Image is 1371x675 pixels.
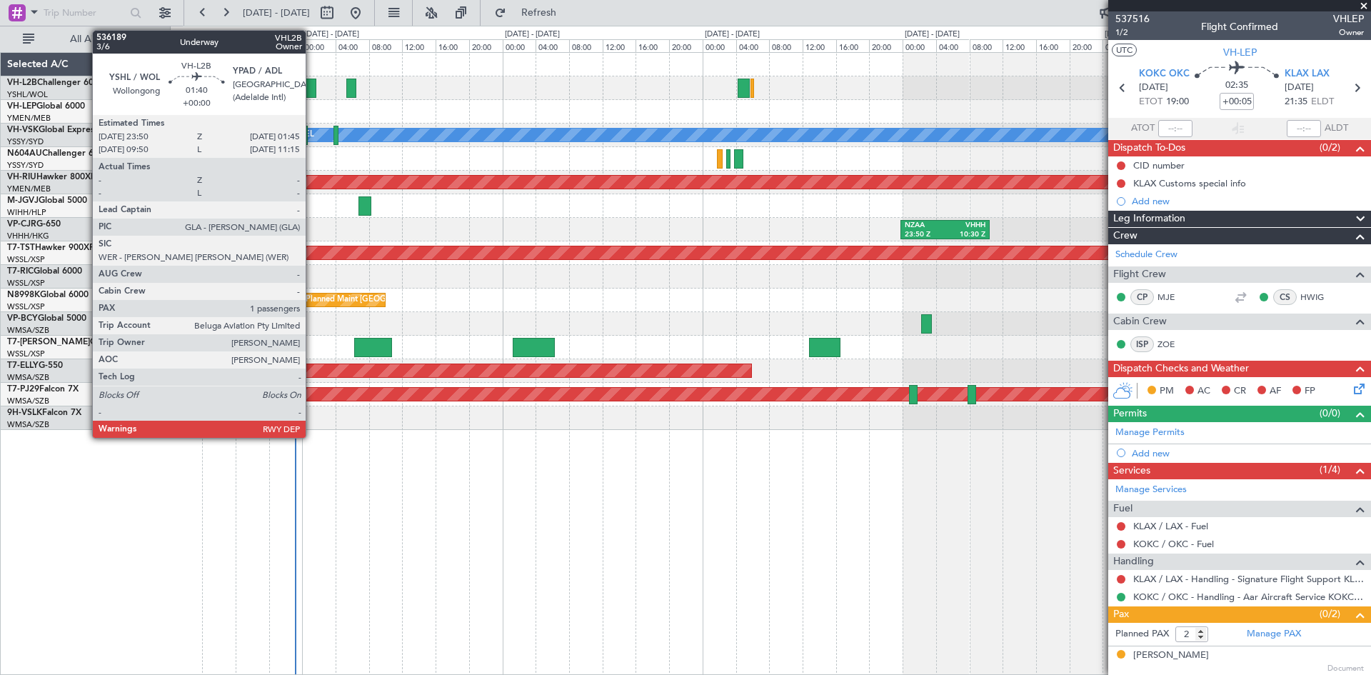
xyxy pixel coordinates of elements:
a: KLAX / LAX - Handling - Signature Flight Support KLAX / LAX [1133,573,1364,585]
div: 20:00 [669,39,703,52]
a: KOKC / OKC - Handling - Aar Aircraft Service KOKC / OKC [1133,591,1364,603]
a: Manage Permits [1115,426,1185,440]
a: N8998KGlobal 6000 [7,291,89,299]
a: YMEN/MEB [7,184,51,194]
span: Document [1327,663,1364,675]
span: Crew [1113,228,1138,244]
span: [DATE] [1139,81,1168,95]
span: 537516 [1115,11,1150,26]
span: VH-RIU [7,173,36,181]
div: [DATE] - [DATE] [1105,29,1160,41]
div: 00:00 [503,39,536,52]
div: [DATE] - [DATE] [905,29,960,41]
span: T7-ELLY [7,361,39,370]
span: Permits [1113,406,1147,422]
span: Handling [1113,554,1154,570]
button: UTC [1112,44,1137,56]
span: T7-[PERSON_NAME] [7,338,90,346]
div: 20:00 [469,39,503,52]
div: 16:00 [1036,39,1070,52]
span: Refresh [509,8,569,18]
a: ZOE [1157,338,1190,351]
a: T7-PJ29Falcon 7X [7,385,79,394]
span: VH-VSK [7,126,39,134]
div: 08:00 [169,39,203,52]
span: N8998K [7,291,40,299]
span: M-JGVJ [7,196,39,205]
a: WMSA/SZB [7,419,49,430]
label: Planned PAX [1115,627,1169,641]
div: 16:00 [236,39,269,52]
a: WMSA/SZB [7,396,49,406]
div: NZAA [905,221,945,231]
span: 02:35 [1225,79,1248,93]
span: (1/4) [1320,462,1340,477]
a: T7-[PERSON_NAME]Global 7500 [7,338,139,346]
div: CID number [1133,159,1185,171]
span: T7-TST [7,244,35,252]
a: N604AUChallenger 604 [7,149,104,158]
div: 23:50 Z [905,230,945,240]
a: WMSA/SZB [7,372,49,383]
a: VP-BCYGlobal 5000 [7,314,86,323]
span: ATOT [1131,121,1155,136]
a: Manage Services [1115,483,1187,497]
div: 00:00 [1103,39,1136,52]
div: 16:00 [636,39,669,52]
div: [DATE] - [DATE] [705,29,760,41]
span: T7-RIC [7,267,34,276]
span: KLAX LAX [1285,67,1330,81]
div: Flight Confirmed [1201,19,1278,34]
input: Trip Number [44,2,126,24]
span: Owner [1333,26,1364,39]
span: VHLEP [1333,11,1364,26]
div: Add new [1132,195,1364,207]
input: --:-- [1158,120,1192,137]
a: VH-VSKGlobal Express XRS [7,126,117,134]
div: [DATE] - [DATE] [505,29,560,41]
div: 12:00 [803,39,836,52]
div: Planned Maint [GEOGRAPHIC_DATA] (Seletar) [306,289,473,311]
span: KOKC OKC [1139,67,1190,81]
span: CR [1234,384,1246,399]
a: MJE [1157,291,1190,304]
a: VP-CJRG-650 [7,220,61,229]
span: Flight Crew [1113,266,1166,283]
span: VH-LEP [1223,45,1257,60]
div: ISP [1130,336,1154,352]
div: 04:00 [336,39,369,52]
span: FP [1305,384,1315,399]
a: Schedule Crew [1115,248,1177,262]
div: KLAX Customs special info [1133,177,1246,189]
div: 20:00 [269,39,303,52]
div: 08:00 [769,39,803,52]
span: ETOT [1139,95,1162,109]
div: 16:00 [836,39,870,52]
span: Services [1113,463,1150,479]
a: KLAX / LAX - Fuel [1133,520,1208,532]
a: T7-RICGlobal 6000 [7,267,82,276]
div: 08:00 [369,39,403,52]
a: Manage PAX [1247,627,1301,641]
span: 1/2 [1115,26,1150,39]
a: YSHL/WOL [7,89,48,100]
a: 9H-VSLKFalcon 7X [7,409,81,417]
a: HWIG [1300,291,1332,304]
div: 00:00 [302,39,336,52]
a: WSSL/XSP [7,254,45,265]
a: WIHH/HLP [7,207,46,218]
span: (0/2) [1320,606,1340,621]
div: 08:00 [569,39,603,52]
span: VP-CJR [7,220,36,229]
span: [DATE] - [DATE] [243,6,310,19]
a: WMSA/SZB [7,325,49,336]
a: YSSY/SYD [7,136,44,147]
div: 12:00 [402,39,436,52]
div: VHHH [945,221,986,231]
a: WSSL/XSP [7,301,45,312]
span: Dispatch Checks and Weather [1113,361,1249,377]
a: VH-LEPGlobal 6000 [7,102,85,111]
a: M-JGVJGlobal 5000 [7,196,87,205]
div: 08:00 [970,39,1003,52]
div: [PERSON_NAME] [1133,649,1209,663]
